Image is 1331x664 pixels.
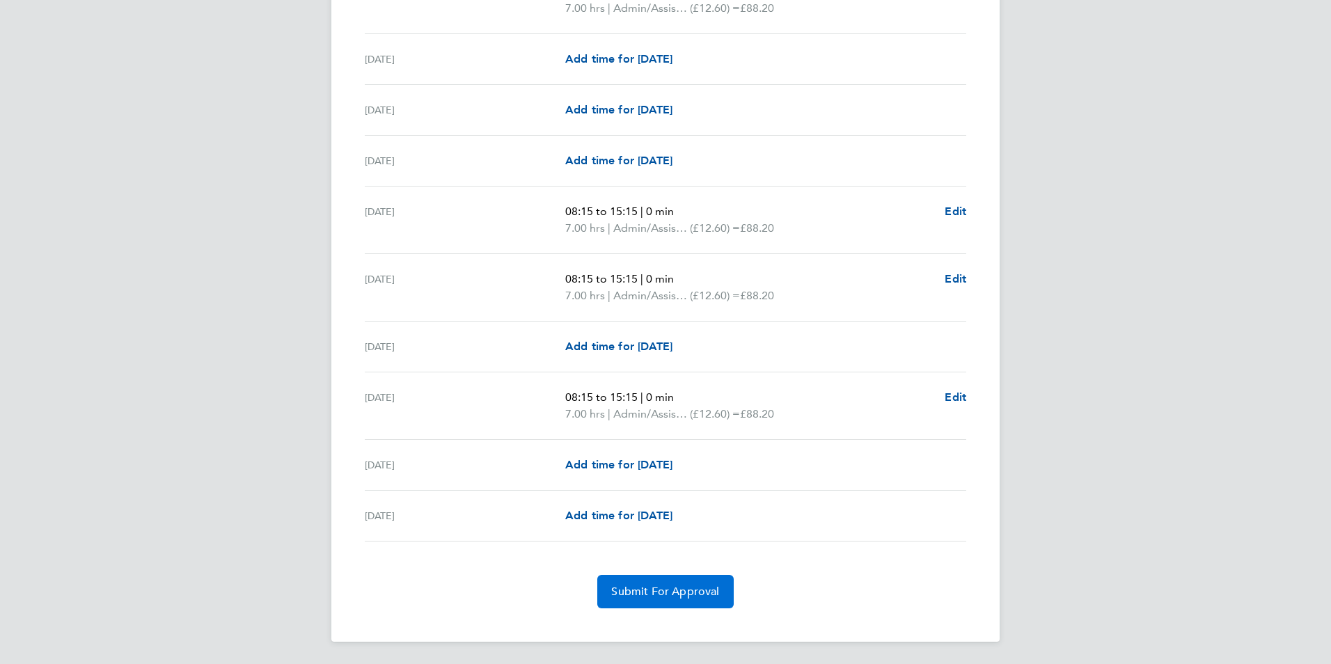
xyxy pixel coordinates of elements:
[565,51,672,68] a: Add time for [DATE]
[740,407,774,420] span: £88.20
[640,390,643,404] span: |
[597,575,733,608] button: Submit For Approval
[565,221,605,235] span: 7.00 hrs
[608,221,611,235] span: |
[565,338,672,355] a: Add time for [DATE]
[646,205,674,218] span: 0 min
[565,458,672,471] span: Add time for [DATE]
[565,52,672,65] span: Add time for [DATE]
[365,203,565,237] div: [DATE]
[565,102,672,118] a: Add time for [DATE]
[565,272,638,285] span: 08:15 to 15:15
[690,221,740,235] span: (£12.60) =
[365,507,565,524] div: [DATE]
[690,407,740,420] span: (£12.60) =
[608,289,611,302] span: |
[690,289,740,302] span: (£12.60) =
[945,272,966,285] span: Edit
[365,51,565,68] div: [DATE]
[646,272,674,285] span: 0 min
[565,390,638,404] span: 08:15 to 15:15
[565,407,605,420] span: 7.00 hrs
[945,389,966,406] a: Edit
[365,152,565,169] div: [DATE]
[608,407,611,420] span: |
[740,221,774,235] span: £88.20
[565,289,605,302] span: 7.00 hrs
[565,205,638,218] span: 08:15 to 15:15
[945,271,966,287] a: Edit
[945,205,966,218] span: Edit
[565,103,672,116] span: Add time for [DATE]
[365,457,565,473] div: [DATE]
[565,1,605,15] span: 7.00 hrs
[613,406,690,422] span: Admin/Assistant Coach Rate
[565,152,672,169] a: Add time for [DATE]
[640,205,643,218] span: |
[740,289,774,302] span: £88.20
[565,507,672,524] a: Add time for [DATE]
[565,509,672,522] span: Add time for [DATE]
[740,1,774,15] span: £88.20
[690,1,740,15] span: (£12.60) =
[365,389,565,422] div: [DATE]
[565,457,672,473] a: Add time for [DATE]
[565,154,672,167] span: Add time for [DATE]
[365,102,565,118] div: [DATE]
[945,390,966,404] span: Edit
[608,1,611,15] span: |
[365,271,565,304] div: [DATE]
[611,585,719,599] span: Submit For Approval
[945,203,966,220] a: Edit
[613,220,690,237] span: Admin/Assistant Coach Rate
[565,340,672,353] span: Add time for [DATE]
[646,390,674,404] span: 0 min
[640,272,643,285] span: |
[613,287,690,304] span: Admin/Assistant Coach Rate
[365,338,565,355] div: [DATE]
